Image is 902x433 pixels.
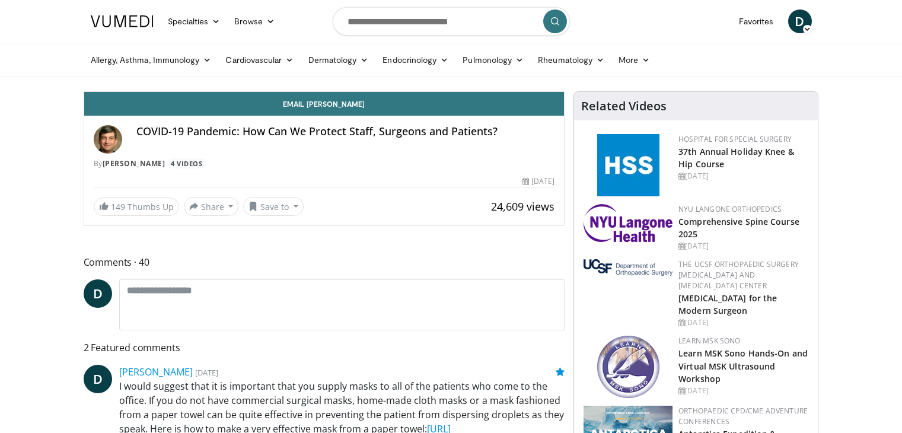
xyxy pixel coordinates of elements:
[455,48,531,72] a: Pulmonology
[522,176,554,187] div: [DATE]
[136,125,555,138] h4: COVID-19 Pandemic: How Can We Protect Staff, Surgeons and Patients?
[195,367,218,378] small: [DATE]
[678,241,808,251] div: [DATE]
[678,317,808,328] div: [DATE]
[678,204,782,214] a: NYU Langone Orthopedics
[84,365,112,393] a: D
[584,204,672,242] img: 196d80fa-0fd9-4c83-87ed-3e4f30779ad7.png.150x105_q85_autocrop_double_scale_upscale_version-0.2.png
[301,48,376,72] a: Dermatology
[227,9,282,33] a: Browse
[584,259,672,276] img: a6d6918c-f2a3-44c9-9500-0c9223dfe101.png.150x105_q85_autocrop_double_scale_upscale_version-0.2.png
[597,134,659,196] img: f5c2b4a9-8f32-47da-86a2-cd262eba5885.gif.150x105_q85_autocrop_double_scale_upscale_version-0.2.jpg
[678,386,808,396] div: [DATE]
[94,125,122,154] img: Avatar
[103,158,165,168] a: [PERSON_NAME]
[597,336,659,398] img: 4ce8947a-107b-4209-aad2-fe49418c94a8.png.150x105_q85_autocrop_double_scale_upscale_version-0.2.png
[243,197,304,216] button: Save to
[111,201,125,212] span: 149
[678,146,794,170] a: 37th Annual Holiday Knee & Hip Course
[678,216,799,240] a: Comprehensive Spine Course 2025
[161,9,228,33] a: Specialties
[375,48,455,72] a: Endocrinology
[94,158,555,169] div: By
[678,292,777,316] a: [MEDICAL_DATA] for the Modern Surgeon
[167,158,206,168] a: 4 Videos
[678,259,799,291] a: The UCSF Orthopaedic Surgery [MEDICAL_DATA] and [MEDICAL_DATA] Center
[678,406,808,426] a: Orthopaedic CPD/CME Adventure Conferences
[84,48,219,72] a: Allergy, Asthma, Immunology
[581,99,667,113] h4: Related Videos
[84,254,565,270] span: Comments 40
[333,7,570,36] input: Search topics, interventions
[678,336,740,346] a: Learn MSK Sono
[611,48,657,72] a: More
[84,92,565,116] a: Email [PERSON_NAME]
[732,9,781,33] a: Favorites
[678,171,808,182] div: [DATE]
[91,15,154,27] img: VuMedi Logo
[94,198,179,216] a: 149 Thumbs Up
[184,197,239,216] button: Share
[788,9,812,33] a: D
[119,365,193,378] a: [PERSON_NAME]
[218,48,301,72] a: Cardiovascular
[531,48,611,72] a: Rheumatology
[84,279,112,308] a: D
[491,199,554,214] span: 24,609 views
[678,348,808,384] a: Learn MSK Sono Hands-On and Virtual MSK Ultrasound Workshop
[84,340,565,355] span: 2 Featured comments
[678,134,792,144] a: Hospital for Special Surgery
